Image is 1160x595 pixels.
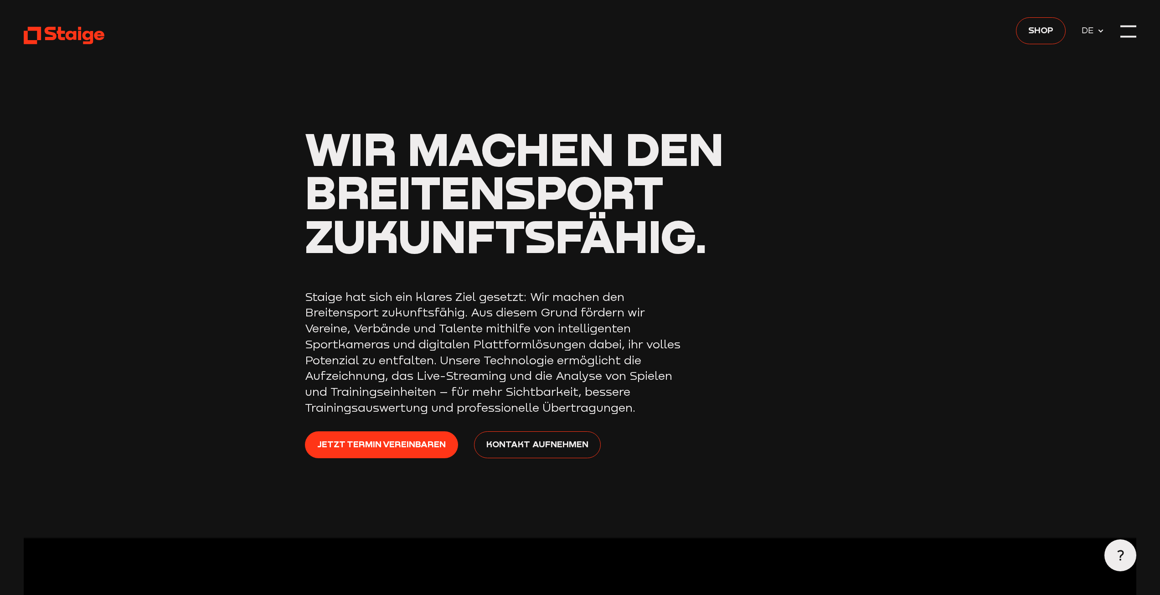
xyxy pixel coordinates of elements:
[474,431,601,458] a: Kontakt aufnehmen
[305,289,692,416] p: Staige hat sich ein klares Ziel gesetzt: Wir machen den Breitensport zukunftsfähig. Aus diesem Gr...
[305,431,458,458] a: Jetzt Termin vereinbaren
[1016,17,1066,44] a: Shop
[305,121,724,263] span: Wir machen den Breitensport zukunftsfähig.
[1082,23,1098,37] span: DE
[317,437,446,451] span: Jetzt Termin vereinbaren
[486,437,588,451] span: Kontakt aufnehmen
[1028,23,1053,37] span: Shop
